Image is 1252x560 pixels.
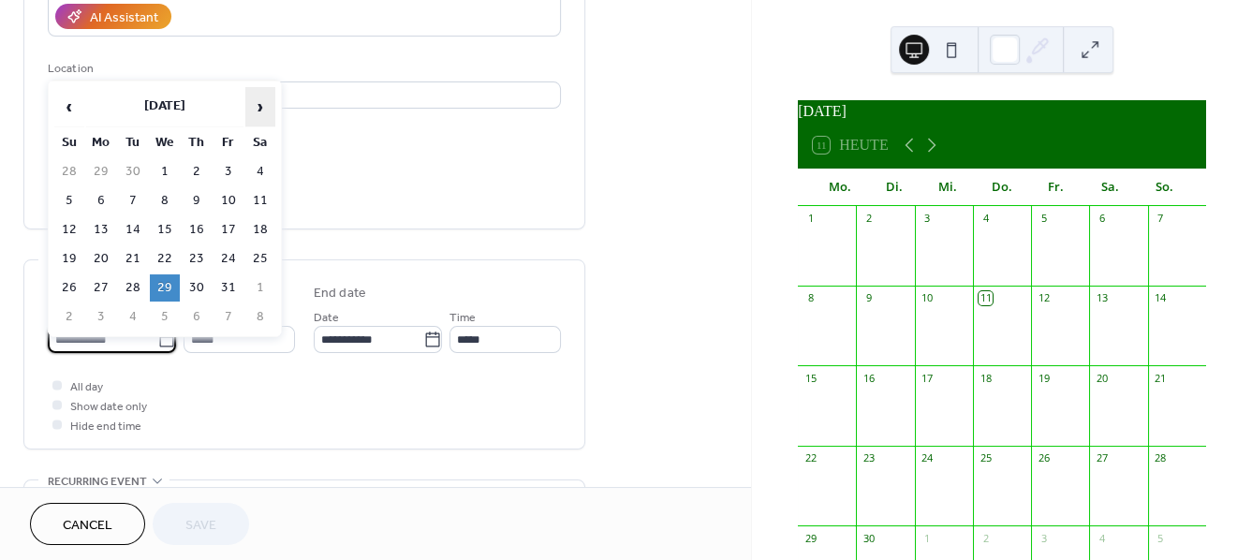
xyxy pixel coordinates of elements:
td: 12 [54,216,84,243]
div: 22 [803,451,817,465]
div: 13 [1095,291,1109,305]
div: 15 [803,371,817,385]
td: 13 [86,216,116,243]
div: 20 [1095,371,1109,385]
div: 17 [921,371,935,385]
div: 14 [1154,291,1168,305]
div: 25 [979,451,993,465]
span: ‹ [55,88,83,125]
a: Cancel [30,503,145,545]
th: We [150,129,180,156]
td: 24 [214,245,243,273]
span: Time [449,308,476,328]
div: 3 [921,212,935,226]
div: 4 [1095,531,1109,545]
td: 2 [182,158,212,185]
div: [DATE] [798,100,1206,123]
th: Fr [214,129,243,156]
div: 3 [1037,531,1051,545]
div: 2 [979,531,993,545]
div: 26 [1037,451,1051,465]
div: AI Assistant [90,8,158,28]
td: 8 [245,303,275,331]
button: AI Assistant [55,4,171,29]
div: End date [314,284,366,303]
td: 25 [245,245,275,273]
div: 29 [803,531,817,545]
span: › [246,88,274,125]
td: 23 [182,245,212,273]
div: 2 [862,212,876,226]
th: Mo [86,129,116,156]
div: 4 [979,212,993,226]
span: Date [314,308,339,328]
td: 2 [54,303,84,331]
div: Location [48,59,557,79]
th: Su [54,129,84,156]
div: Do. [975,169,1029,206]
div: Mo. [813,169,867,206]
td: 15 [150,216,180,243]
div: 30 [862,531,876,545]
div: 16 [862,371,876,385]
td: 30 [118,158,148,185]
div: 18 [979,371,993,385]
td: 4 [118,303,148,331]
div: 11 [979,291,993,305]
span: All day [70,377,103,397]
td: 28 [118,274,148,302]
div: 10 [921,291,935,305]
div: 6 [1095,212,1109,226]
td: 6 [86,187,116,214]
td: 7 [118,187,148,214]
td: 5 [54,187,84,214]
td: 29 [150,274,180,302]
div: 28 [1154,451,1168,465]
td: 19 [54,245,84,273]
td: 6 [182,303,212,331]
td: 1 [245,274,275,302]
td: 30 [182,274,212,302]
td: 3 [214,158,243,185]
div: Di. [867,169,921,206]
td: 11 [245,187,275,214]
div: 7 [1154,212,1168,226]
div: Sa. [1083,169,1138,206]
div: 1 [803,212,817,226]
div: 12 [1037,291,1051,305]
div: 21 [1154,371,1168,385]
td: 14 [118,216,148,243]
td: 5 [150,303,180,331]
div: 24 [921,451,935,465]
div: 5 [1154,531,1168,545]
td: 29 [86,158,116,185]
div: Fr. [1029,169,1083,206]
div: So. [1137,169,1191,206]
td: 26 [54,274,84,302]
span: Cancel [63,516,112,536]
span: Show date only [70,397,147,417]
div: 8 [803,291,817,305]
div: 19 [1037,371,1051,385]
td: 3 [86,303,116,331]
div: 23 [862,451,876,465]
td: 21 [118,245,148,273]
td: 27 [86,274,116,302]
td: 7 [214,303,243,331]
th: Tu [118,129,148,156]
span: Hide end time [70,417,141,436]
td: 17 [214,216,243,243]
td: 9 [182,187,212,214]
td: 8 [150,187,180,214]
div: 1 [921,531,935,545]
td: 22 [150,245,180,273]
th: [DATE] [86,87,243,127]
td: 1 [150,158,180,185]
td: 10 [214,187,243,214]
th: Th [182,129,212,156]
td: 31 [214,274,243,302]
span: Recurring event [48,472,147,492]
td: 4 [245,158,275,185]
td: 16 [182,216,212,243]
td: 28 [54,158,84,185]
